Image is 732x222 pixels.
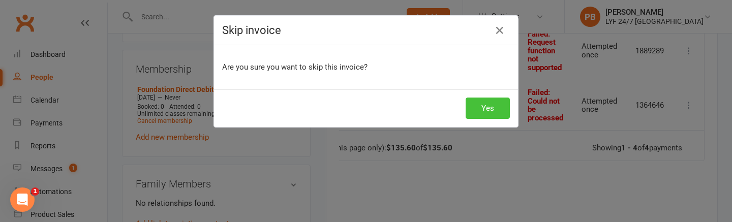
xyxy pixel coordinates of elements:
[492,22,508,39] button: Close
[466,98,510,119] button: Yes
[222,62,368,72] span: Are you sure you want to skip this invoice?
[10,187,35,212] iframe: Intercom live chat
[222,24,510,37] h4: Skip invoice
[31,187,39,196] span: 1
